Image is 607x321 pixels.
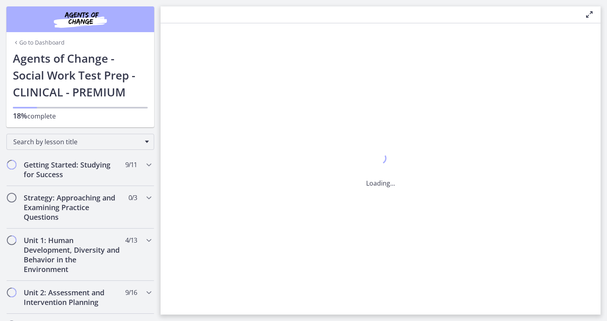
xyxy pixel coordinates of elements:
p: complete [13,111,148,121]
h2: Unit 2: Assessment and Intervention Planning [24,288,122,307]
span: 0 / 3 [128,193,137,202]
h2: Getting Started: Studying for Success [24,160,122,179]
h1: Agents of Change - Social Work Test Prep - CLINICAL - PREMIUM [13,50,148,100]
a: Go to Dashboard [13,39,65,47]
div: 1 [366,150,395,169]
span: Search by lesson title [13,137,141,146]
span: 9 / 11 [125,160,137,170]
h2: Strategy: Approaching and Examining Practice Questions [24,193,122,222]
p: Loading... [366,178,395,188]
div: Search by lesson title [6,134,154,150]
img: Agents of Change [32,10,128,29]
span: 18% [13,111,27,121]
span: 4 / 13 [125,235,137,245]
span: 9 / 16 [125,288,137,297]
h2: Unit 1: Human Development, Diversity and Behavior in the Environment [24,235,122,274]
